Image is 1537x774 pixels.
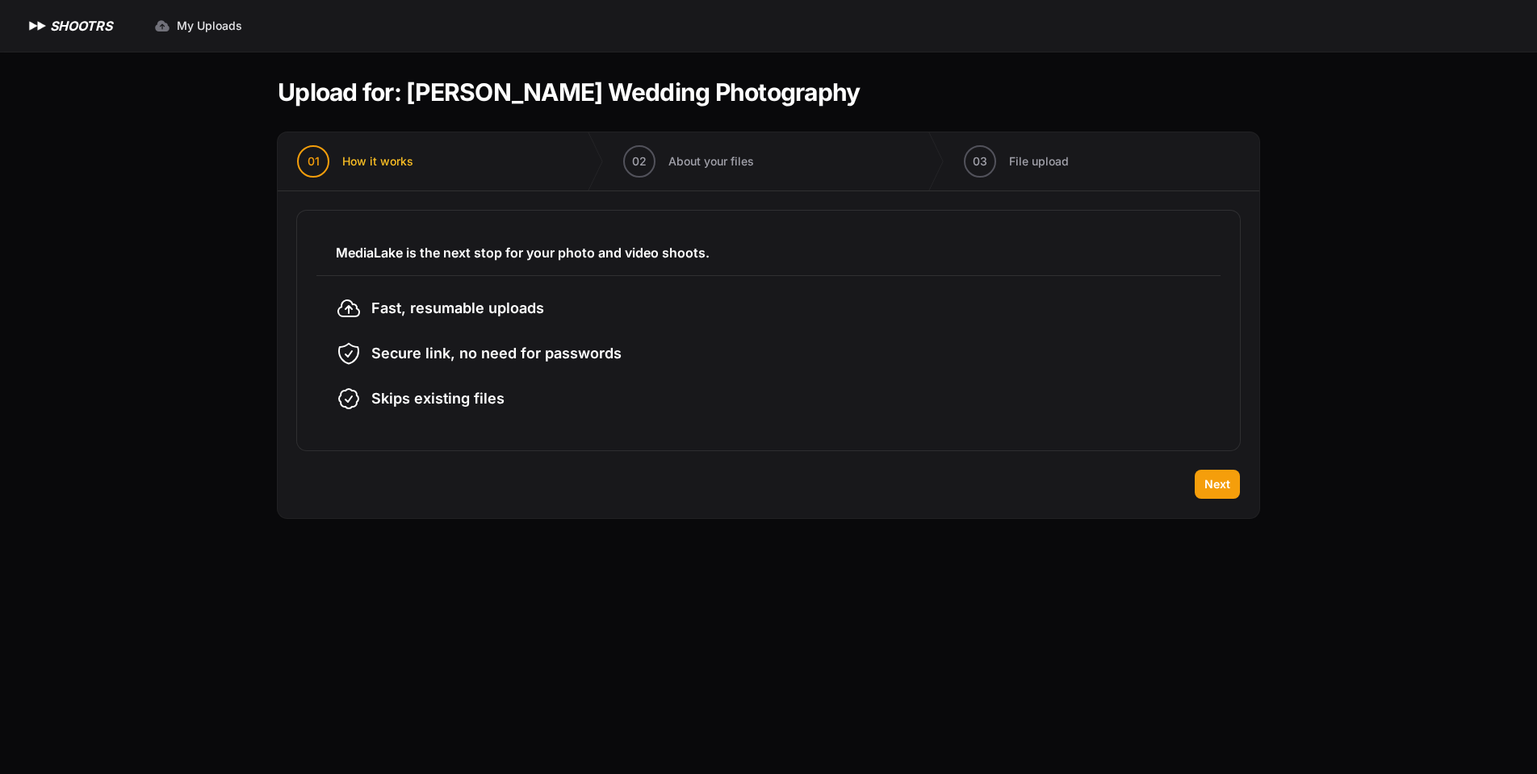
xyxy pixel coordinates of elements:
span: Secure link, no need for passwords [371,342,622,365]
span: How it works [342,153,413,169]
span: My Uploads [177,18,242,34]
span: Next [1204,476,1230,492]
a: My Uploads [144,11,252,40]
span: Fast, resumable uploads [371,297,544,320]
span: File upload [1009,153,1069,169]
h1: Upload for: [PERSON_NAME] Wedding Photography [278,77,860,107]
span: Skips existing files [371,387,505,410]
button: Next [1195,470,1240,499]
button: 03 File upload [944,132,1088,190]
span: 02 [632,153,647,169]
img: SHOOTRS [26,16,50,36]
h1: SHOOTRS [50,16,112,36]
button: 02 About your files [604,132,773,190]
span: 03 [973,153,987,169]
button: 01 How it works [278,132,433,190]
span: About your files [668,153,754,169]
a: SHOOTRS SHOOTRS [26,16,112,36]
h3: MediaLake is the next stop for your photo and video shoots. [336,243,1201,262]
span: 01 [308,153,320,169]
